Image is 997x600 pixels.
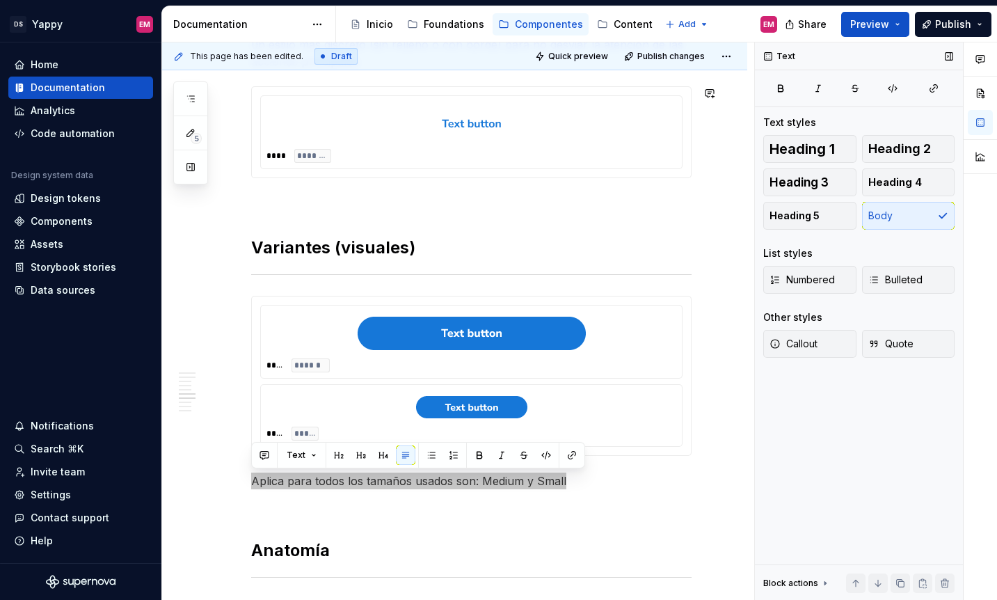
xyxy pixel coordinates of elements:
[280,445,323,465] button: Text
[31,283,95,297] div: Data sources
[769,175,829,189] span: Heading 3
[763,246,813,260] div: List styles
[868,337,914,351] span: Quote
[424,17,484,31] div: Foundations
[769,209,820,223] span: Heading 5
[763,330,856,358] button: Callout
[862,168,955,196] button: Heading 4
[763,19,774,30] div: EM
[614,17,653,31] div: Content
[8,279,153,301] a: Data sources
[763,116,816,129] div: Text styles
[31,58,58,72] div: Home
[548,51,608,62] span: Quick preview
[841,12,909,37] button: Preview
[8,438,153,460] button: Search ⌘K
[763,168,856,196] button: Heading 3
[251,237,692,259] h2: Variantes (visuales)
[769,337,817,351] span: Callout
[862,266,955,294] button: Bulleted
[31,534,53,548] div: Help
[763,574,831,593] div: Block actions
[531,47,614,66] button: Quick preview
[31,214,93,228] div: Components
[31,237,63,251] div: Assets
[32,17,63,31] div: Yappy
[31,104,75,118] div: Analytics
[31,465,85,479] div: Invite team
[8,210,153,232] a: Components
[139,19,150,30] div: EM
[8,123,153,145] a: Code automation
[31,511,109,525] div: Contact support
[367,17,393,31] div: Inicio
[8,484,153,506] a: Settings
[763,135,856,163] button: Heading 1
[591,13,658,35] a: Content
[8,461,153,483] a: Invite team
[31,127,115,141] div: Code automation
[8,530,153,552] button: Help
[190,51,303,62] span: This page has been edited.
[344,13,399,35] a: Inicio
[31,442,83,456] div: Search ⌘K
[868,142,931,156] span: Heading 2
[769,273,835,287] span: Numbered
[661,15,713,34] button: Add
[763,578,818,589] div: Block actions
[287,450,305,461] span: Text
[31,419,94,433] div: Notifications
[8,256,153,278] a: Storybook stories
[935,17,971,31] span: Publish
[8,77,153,99] a: Documentation
[769,142,835,156] span: Heading 1
[173,17,305,31] div: Documentation
[251,540,330,560] strong: Anatomía
[10,16,26,33] div: DS
[862,135,955,163] button: Heading 2
[8,187,153,210] a: Design tokens
[251,473,692,489] p: Aplica para todos los tamaños usados son: Medium y Small
[401,13,490,35] a: Foundations
[515,17,583,31] div: Componentes
[31,191,101,205] div: Design tokens
[11,170,93,181] div: Design system data
[862,330,955,358] button: Quote
[868,273,923,287] span: Bulleted
[8,233,153,255] a: Assets
[8,507,153,529] button: Contact support
[493,13,589,35] a: Componentes
[31,260,116,274] div: Storybook stories
[191,133,202,144] span: 5
[31,81,105,95] div: Documentation
[763,202,856,230] button: Heading 5
[620,47,711,66] button: Publish changes
[678,19,696,30] span: Add
[8,100,153,122] a: Analytics
[778,12,836,37] button: Share
[331,51,352,62] span: Draft
[868,175,922,189] span: Heading 4
[3,9,159,39] button: DSYappyEM
[8,415,153,437] button: Notifications
[344,10,658,38] div: Page tree
[31,488,71,502] div: Settings
[798,17,827,31] span: Share
[8,54,153,76] a: Home
[46,575,115,589] svg: Supernova Logo
[915,12,991,37] button: Publish
[763,266,856,294] button: Numbered
[763,310,822,324] div: Other styles
[850,17,889,31] span: Preview
[637,51,705,62] span: Publish changes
